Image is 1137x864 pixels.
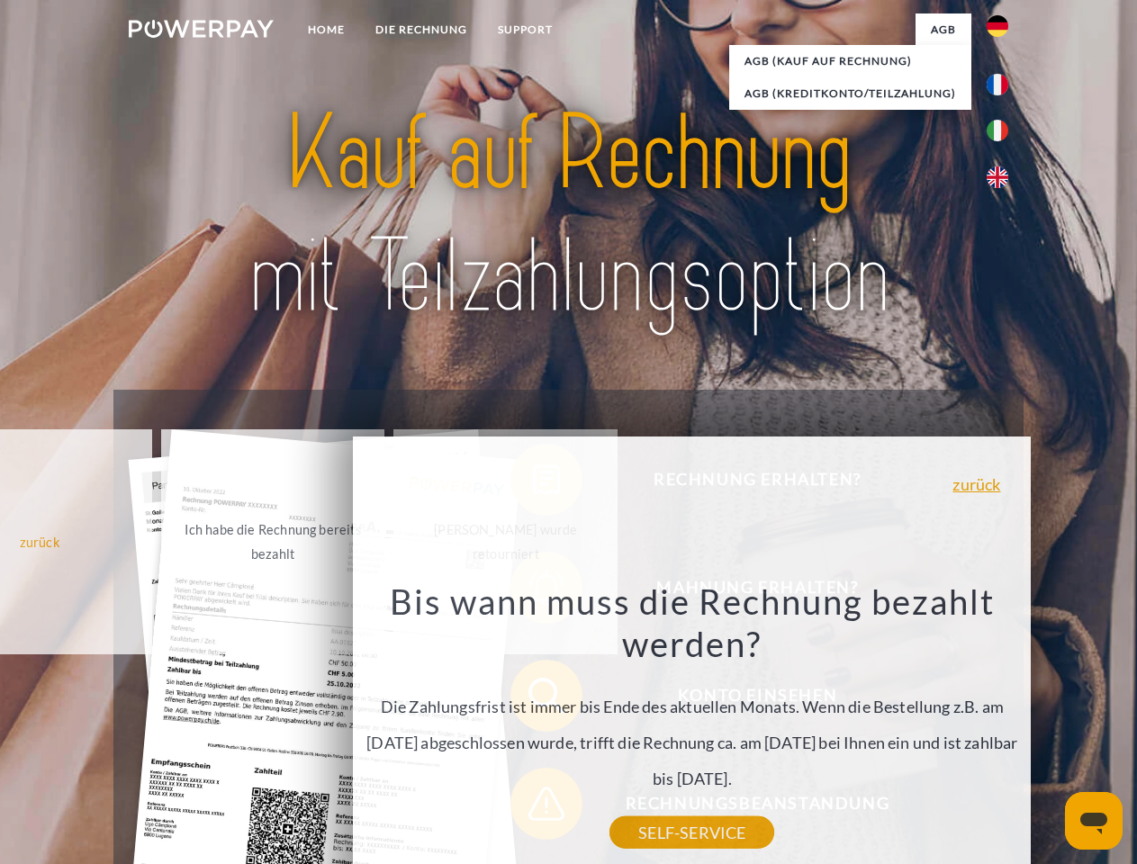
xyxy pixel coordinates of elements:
a: zurück [952,476,1000,492]
div: Ich habe die Rechnung bereits bezahlt [172,517,374,566]
div: Die Zahlungsfrist ist immer bis Ende des aktuellen Monats. Wenn die Bestellung z.B. am [DATE] abg... [364,580,1021,832]
a: SELF-SERVICE [609,816,774,849]
img: logo-powerpay-white.svg [129,20,274,38]
h3: Bis wann muss die Rechnung bezahlt werden? [364,580,1021,666]
img: it [987,120,1008,141]
a: SUPPORT [483,13,568,46]
img: de [987,15,1008,37]
img: fr [987,74,1008,95]
img: en [987,166,1008,188]
a: AGB (Kreditkonto/Teilzahlung) [729,77,971,110]
img: title-powerpay_de.svg [172,86,965,345]
a: agb [916,13,971,46]
a: AGB (Kauf auf Rechnung) [729,45,971,77]
a: Home [293,13,360,46]
iframe: Schaltfläche zum Öffnen des Messaging-Fensters [1065,792,1123,850]
a: DIE RECHNUNG [360,13,483,46]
